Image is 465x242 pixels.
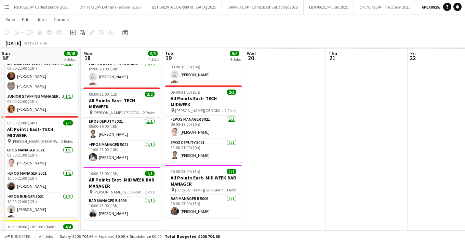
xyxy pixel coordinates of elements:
[3,15,18,24] a: View
[5,16,15,23] span: View
[38,234,54,239] span: All jobs
[74,0,146,14] button: LYTH0725/P- Lytham Festival- 2025
[23,40,40,45] span: Week 33
[6,0,74,14] button: CFSO0825/P- Carfest South- 2025
[146,0,222,14] button: BST BREW [GEOGRAPHIC_DATA] 2025
[165,234,220,239] span: Total Budgeted £206 704.66
[54,16,69,23] span: Comms
[354,0,416,14] button: OPEN0725/P- The Open- 2025
[60,234,220,239] div: Salary £206 704.66 + Expenses £0.00 + Subsistence £0.00 =
[42,40,49,45] div: BST
[19,15,32,24] a: Edit
[3,233,32,240] button: Budgeted
[51,15,72,24] a: Comms
[37,16,47,23] span: Jobs
[11,234,31,239] span: Budgeted
[304,0,354,14] button: LIDO0625/P- Lido 2025
[22,16,30,23] span: Edit
[5,40,21,46] div: [DATE]
[222,0,304,14] button: CAMP0725/P - Camp Bestival Dorset 2025
[34,15,50,24] a: Jobs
